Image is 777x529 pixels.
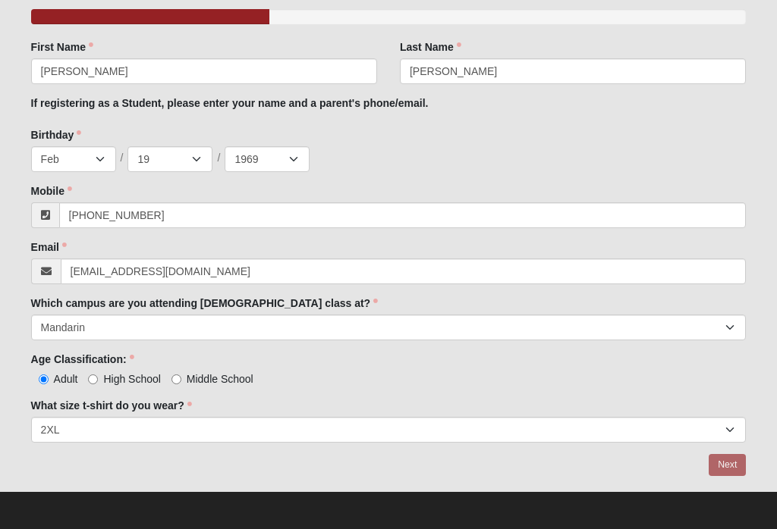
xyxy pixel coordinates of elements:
[31,39,93,55] label: First Name
[187,373,253,385] span: Middle School
[103,373,161,385] span: High School
[31,97,429,109] b: If registering as a Student, please enter your name and a parent's phone/email.
[31,127,82,142] label: Birthday
[217,150,220,167] span: /
[31,183,72,199] label: Mobile
[31,296,379,311] label: Which campus are you attending [DEMOGRAPHIC_DATA] class at?
[54,373,78,385] span: Adult
[400,39,461,55] label: Last Name
[31,239,67,255] label: Email
[121,150,124,167] span: /
[171,374,181,384] input: Middle School
[39,374,49,384] input: Adult
[88,374,98,384] input: High School
[31,398,192,413] label: What size t-shirt do you wear?
[31,352,134,367] label: Age Classification:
